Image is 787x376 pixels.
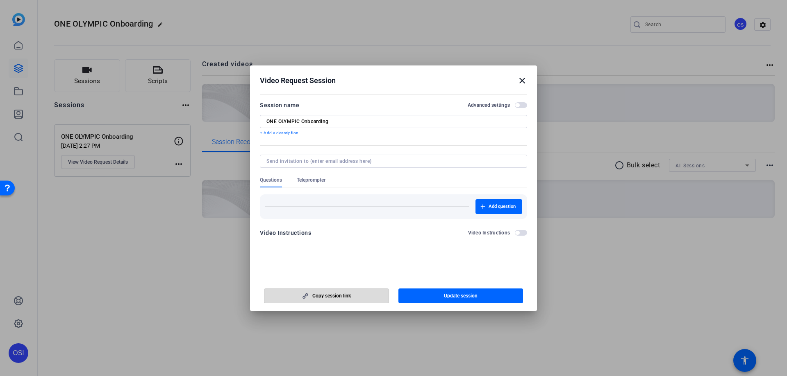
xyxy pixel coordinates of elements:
mat-icon: close [517,76,527,86]
h2: Video Instructions [468,230,510,236]
div: Video Instructions [260,228,311,238]
span: Teleprompter [297,177,325,183]
h2: Advanced settings [468,102,510,108]
div: Video Request Session [260,76,527,86]
div: Session name [260,100,299,110]
button: Copy session link [264,288,389,303]
span: Copy session link [312,293,351,299]
span: Update session [444,293,478,299]
input: Enter Session Name [266,118,521,125]
input: Send invitation to (enter email address here) [266,158,517,164]
button: Add question [475,199,522,214]
p: + Add a description [260,130,527,136]
button: Update session [398,288,523,303]
span: Add question [489,203,516,210]
span: Questions [260,177,282,183]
